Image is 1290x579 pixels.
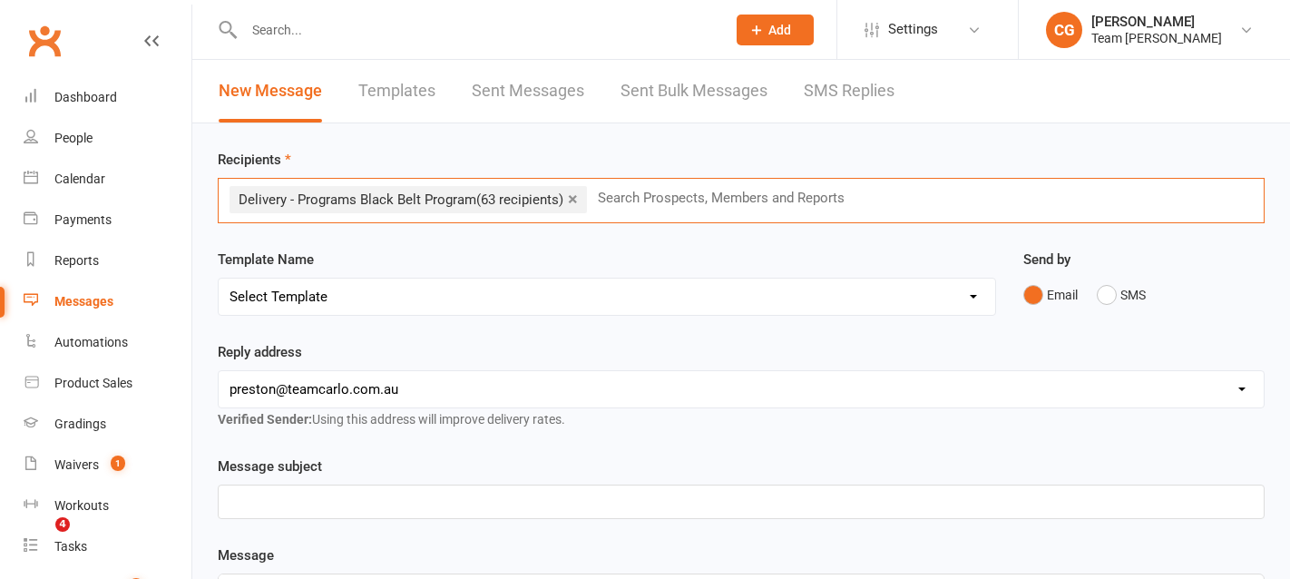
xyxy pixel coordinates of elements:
span: (63 recipients) [476,191,563,208]
span: 4 [55,517,70,532]
a: Sent Bulk Messages [621,60,767,123]
a: Product Sales [24,363,191,404]
div: Product Sales [54,376,132,390]
a: Tasks [24,526,191,567]
a: Waivers 1 [24,445,191,486]
strong: Verified Sender: [218,412,312,427]
a: Gradings [24,404,191,445]
a: Templates [358,60,435,123]
a: Reports [24,240,191,281]
input: Search Prospects, Members and Reports [596,186,862,210]
a: New Message [219,60,322,123]
div: Gradings [54,417,106,431]
a: Calendar [24,159,191,200]
span: Add [768,23,791,37]
div: Payments [54,212,112,227]
div: Workouts [54,498,109,513]
div: People [54,131,93,145]
label: Send by [1023,249,1070,270]
label: Message subject [218,456,322,477]
span: 1 [111,456,125,471]
a: Clubworx [22,18,67,64]
label: Template Name [218,249,314,270]
div: Calendar [54,172,105,186]
div: Dashboard [54,90,117,104]
a: Dashboard [24,77,191,118]
span: Using this address will improve delivery rates. [218,412,565,427]
div: Automations [54,335,128,349]
label: Recipients [218,149,291,171]
label: Reply address [218,341,302,363]
a: Automations [24,322,191,363]
span: Delivery - Programs Black Belt Program [239,191,563,208]
div: Team [PERSON_NAME] [1091,30,1222,46]
a: Workouts [24,486,191,526]
a: × [568,184,578,213]
label: Message [218,545,274,566]
button: SMS [1097,278,1146,312]
a: Sent Messages [472,60,584,123]
div: Messages [54,294,113,309]
div: Tasks [54,539,87,554]
iframe: Intercom live chat [18,517,62,561]
div: Waivers [54,457,99,472]
a: SMS Replies [804,60,894,123]
button: Add [737,15,814,45]
input: Search... [239,17,713,43]
a: Payments [24,200,191,240]
a: Messages [24,281,191,322]
span: Settings [888,9,938,50]
a: People [24,118,191,159]
div: CG [1046,12,1082,48]
div: [PERSON_NAME] [1091,14,1222,30]
button: Email [1023,278,1078,312]
div: Reports [54,253,99,268]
